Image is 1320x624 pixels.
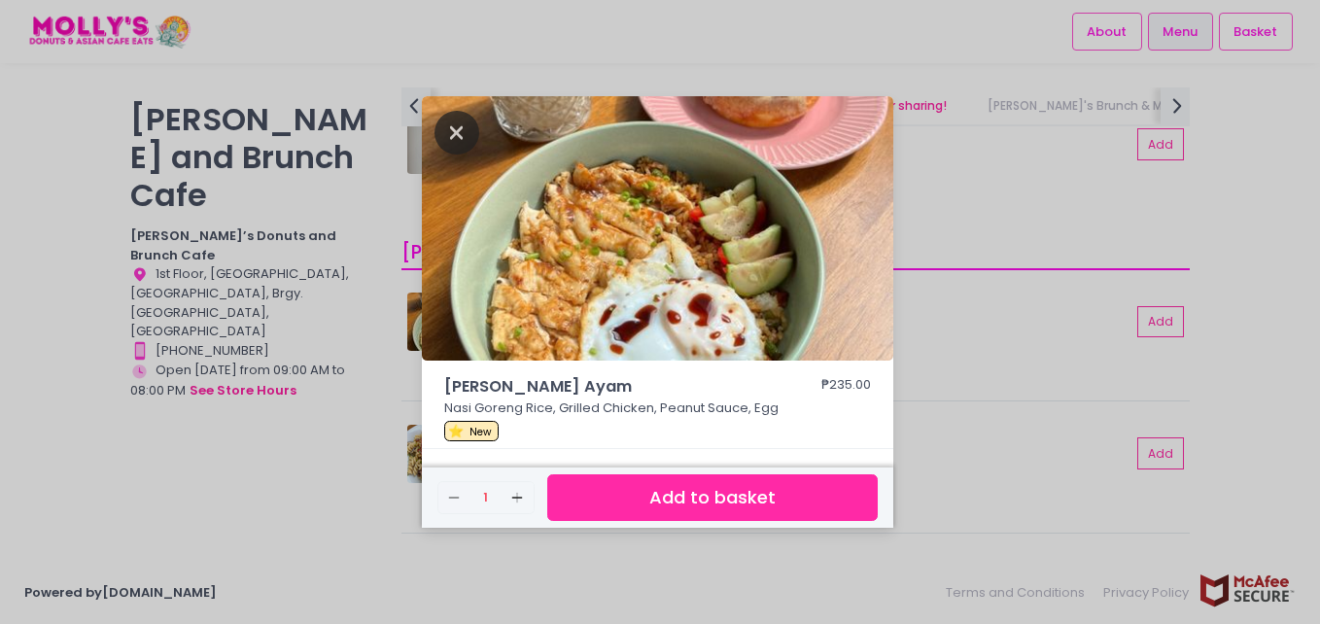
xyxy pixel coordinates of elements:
button: Add to basket [547,474,878,522]
span: [PERSON_NAME] Ayam [444,375,765,399]
p: Nasi Goreng Rice, Grilled Chicken, Peanut Sauce, Egg [444,399,872,418]
span: New [469,425,492,439]
span: ⭐ [448,422,464,440]
button: Close [434,121,479,141]
div: ₱235.00 [821,375,871,399]
img: Nasi Goreng Ayam [422,96,893,361]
